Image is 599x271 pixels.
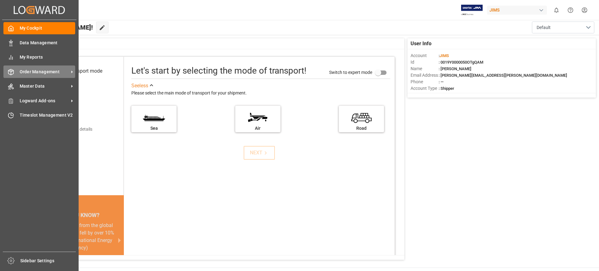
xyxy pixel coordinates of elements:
[440,53,449,58] span: JIMS
[238,125,277,132] div: Air
[411,40,431,47] span: User Info
[439,73,567,78] span: : [PERSON_NAME][EMAIL_ADDRESS][PERSON_NAME][DOMAIN_NAME]
[134,125,173,132] div: Sea
[439,66,471,71] span: : [PERSON_NAME]
[549,3,563,17] button: show 0 new notifications
[244,146,275,160] button: NEXT
[41,222,116,252] div: CO2 emissions from the global transport sector fell by over 10% in [DATE] (International Energy A...
[329,70,372,75] span: Switch to expert mode
[439,86,454,91] span: : Shipper
[20,69,69,75] span: Order Management
[563,3,577,17] button: Help Center
[20,40,75,46] span: Data Management
[411,65,439,72] span: Name
[461,5,483,16] img: Exertis%20JAM%20-%20Email%20Logo.jpg_1722504956.jpg
[34,209,124,222] div: DID YOU KNOW?
[131,82,148,90] div: See less
[411,72,439,79] span: Email Address
[20,258,76,264] span: Sidebar Settings
[411,85,439,92] span: Account Type
[3,36,75,49] a: Data Management
[439,80,444,84] span: : —
[131,90,390,97] div: Please select the main mode of transport for your shipment.
[537,24,551,31] span: Default
[250,149,269,157] div: NEXT
[20,112,75,119] span: Timeslot Management V2
[411,79,439,85] span: Phone
[20,98,69,104] span: Logward Add-ons
[131,64,306,77] div: Let's start by selecting the mode of transport!
[532,22,594,33] button: open menu
[411,59,439,65] span: Id
[439,53,449,58] span: :
[411,52,439,59] span: Account
[342,125,381,132] div: Road
[20,25,75,31] span: My Cockpit
[26,22,93,33] span: Hello [PERSON_NAME]!
[115,222,124,259] button: next slide / item
[20,83,69,90] span: Master Data
[3,22,75,34] a: My Cockpit
[487,6,547,15] div: JIMS
[439,60,483,65] span: : 0019Y0000050OTgQAM
[20,54,75,60] span: My Reports
[487,4,549,16] button: JIMS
